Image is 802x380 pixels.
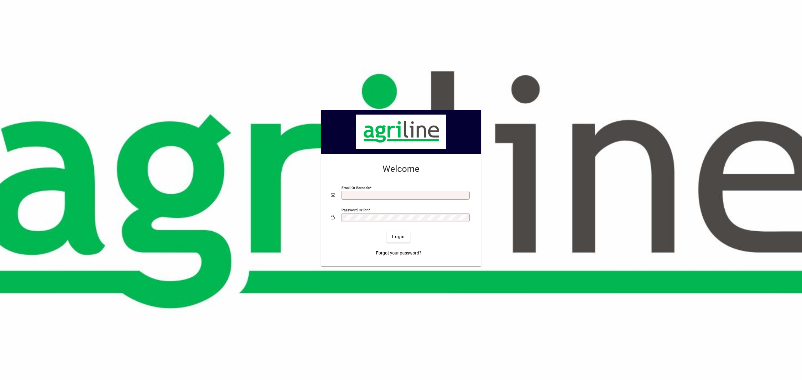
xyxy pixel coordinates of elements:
mat-label: Password or Pin [341,208,368,212]
span: Forgot your password? [376,250,421,256]
span: Login [392,234,405,240]
button: Login [387,231,410,243]
mat-label: Email or Barcode [341,185,370,190]
h2: Welcome [331,164,471,174]
a: Forgot your password? [373,248,424,259]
